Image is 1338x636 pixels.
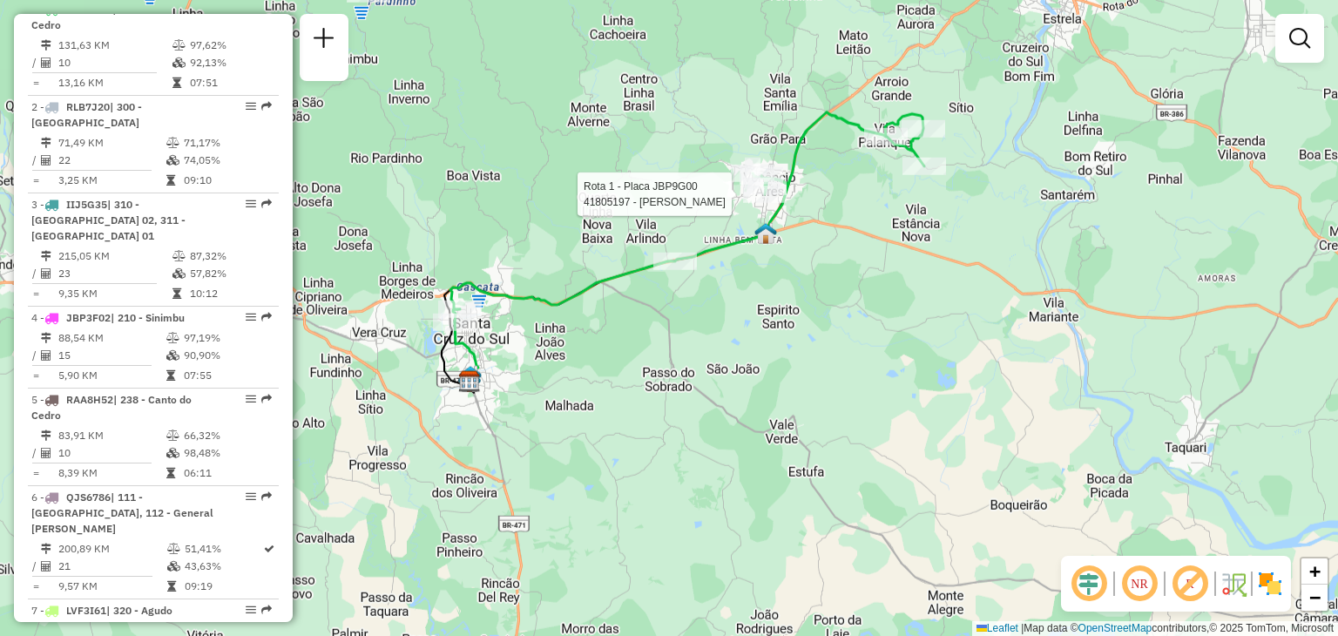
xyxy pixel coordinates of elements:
[1220,570,1247,598] img: Fluxo de ruas
[31,367,40,384] td: =
[183,427,271,444] td: 66,32%
[189,265,272,282] td: 57,82%
[246,101,256,112] em: Opções
[31,3,191,31] span: | 238 - Canto do Cedro
[183,347,271,364] td: 90,90%
[57,558,166,575] td: 21
[166,448,179,458] i: % de utilização da cubagem
[307,21,341,60] a: Nova sessão e pesquisa
[458,370,481,393] img: CDD Santa Cruz do Sul
[31,491,213,535] span: | 111 - [GEOGRAPHIC_DATA], 112 - General [PERSON_NAME]
[172,78,181,88] i: Tempo total em rota
[246,394,256,404] em: Opções
[1282,21,1317,56] a: Exibir filtros
[57,74,172,91] td: 13,16 KM
[166,333,179,343] i: % de utilização do peso
[31,3,191,31] span: 1 -
[41,350,51,361] i: Total de Atividades
[31,74,40,91] td: =
[172,58,186,68] i: % de utilização da cubagem
[41,138,51,148] i: Distância Total
[31,172,40,189] td: =
[261,491,272,502] em: Rota exportada
[172,40,186,51] i: % de utilização do peso
[106,604,172,617] span: | 320 - Agudo
[183,172,271,189] td: 09:10
[57,464,166,482] td: 8,39 KM
[1068,563,1110,605] span: Ocultar deslocamento
[261,101,272,112] em: Rota exportada
[66,491,111,504] span: QJS6786
[31,198,186,242] span: 3 -
[31,393,192,422] span: | 238 - Canto do Cedro
[41,544,51,554] i: Distância Total
[31,311,185,324] span: 4 -
[57,54,172,71] td: 10
[57,247,172,265] td: 215,05 KM
[57,172,166,189] td: 3,25 KM
[57,540,166,558] td: 200,89 KM
[183,464,271,482] td: 06:11
[167,561,180,572] i: % de utilização da cubagem
[261,605,272,615] em: Rota exportada
[972,621,1338,636] div: Map data © contributors,© 2025 TomTom, Microsoft
[31,152,40,169] td: /
[57,265,172,282] td: 23
[167,581,176,592] i: Tempo total em rota
[172,268,186,279] i: % de utilização da cubagem
[57,37,172,54] td: 131,63 KM
[31,444,40,462] td: /
[31,347,40,364] td: /
[66,198,107,211] span: IIJ5G35
[57,329,166,347] td: 88,54 KM
[1169,563,1211,605] span: Exibir rótulo
[166,430,179,441] i: % de utilização do peso
[183,134,271,152] td: 71,17%
[66,100,110,113] span: RLB7J20
[183,444,271,462] td: 98,48%
[184,578,262,595] td: 09:19
[246,199,256,209] em: Opções
[31,558,40,575] td: /
[41,155,51,166] i: Total de Atividades
[31,578,40,595] td: =
[189,37,272,54] td: 97,62%
[41,430,51,441] i: Distância Total
[57,427,166,444] td: 83,91 KM
[459,365,482,388] img: Santa Cruz FAD
[57,134,166,152] td: 71,49 KM
[189,285,272,302] td: 10:12
[166,370,175,381] i: Tempo total em rota
[246,491,256,502] em: Opções
[57,578,166,595] td: 9,57 KM
[57,347,166,364] td: 15
[31,285,40,302] td: =
[189,54,272,71] td: 92,13%
[31,100,142,129] span: | 300 - [GEOGRAPHIC_DATA]
[57,367,166,384] td: 5,90 KM
[246,312,256,322] em: Opções
[183,152,271,169] td: 74,05%
[189,247,272,265] td: 87,32%
[31,265,40,282] td: /
[166,175,175,186] i: Tempo total em rota
[57,152,166,169] td: 22
[41,333,51,343] i: Distância Total
[261,199,272,209] em: Rota exportada
[1078,622,1152,634] a: OpenStreetMap
[1256,570,1284,598] img: Exibir/Ocultar setores
[1301,585,1328,611] a: Zoom out
[261,394,272,404] em: Rota exportada
[754,222,777,245] img: Venâncio Aires
[57,444,166,462] td: 10
[66,393,113,406] span: RAA8H52
[166,350,179,361] i: % de utilização da cubagem
[183,367,271,384] td: 07:55
[1309,586,1321,608] span: −
[189,74,272,91] td: 07:51
[1301,558,1328,585] a: Zoom in
[41,561,51,572] i: Total de Atividades
[184,558,262,575] td: 43,63%
[31,491,213,535] span: 6 -
[41,268,51,279] i: Total de Atividades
